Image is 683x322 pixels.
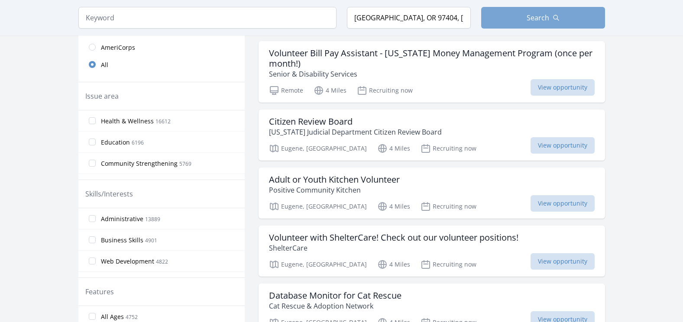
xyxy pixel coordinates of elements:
a: AmeriCorps [78,39,245,56]
span: AmeriCorps [101,43,135,52]
span: 4901 [145,237,157,244]
span: View opportunity [531,195,595,212]
p: Eugene, [GEOGRAPHIC_DATA] [269,143,367,154]
p: 4 Miles [377,143,410,154]
a: Adult or Youth Kitchen Volunteer Positive Community Kitchen Eugene, [GEOGRAPHIC_DATA] 4 Miles Rec... [259,167,605,219]
p: Positive Community Kitchen [269,185,400,195]
span: All [101,61,108,69]
legend: Skills/Interests [85,189,133,199]
span: All Ages [101,312,124,321]
p: [US_STATE] Judicial Department Citizen Review Board [269,127,442,137]
span: Web Development [101,257,154,266]
input: Keyword [78,7,337,29]
input: Business Skills 4901 [89,236,96,243]
p: Cat Rescue & Adoption Network [269,301,401,311]
span: 5769 [179,160,191,167]
p: 4 Miles [377,201,410,212]
span: Health & Wellness [101,117,154,126]
p: ShelterCare [269,243,518,253]
input: Web Development 4822 [89,258,96,264]
a: Volunteer with ShelterCare! Check out our volunteer positions! ShelterCare Eugene, [GEOGRAPHIC_DA... [259,225,605,277]
legend: Issue area [85,91,119,101]
span: 13889 [145,216,160,223]
p: 4 Miles [377,259,410,270]
span: Education [101,138,130,147]
span: View opportunity [531,253,595,270]
span: View opportunity [531,79,595,96]
p: Eugene, [GEOGRAPHIC_DATA] [269,201,367,212]
span: Administrative [101,215,143,223]
span: View opportunity [531,137,595,154]
h3: Volunteer with ShelterCare! Check out our volunteer positions! [269,232,518,243]
h3: Citizen Review Board [269,116,442,127]
button: Search [481,7,605,29]
input: Administrative 13889 [89,215,96,222]
input: Location [347,7,471,29]
p: Recruiting now [421,201,476,212]
h3: Database Monitor for Cat Rescue [269,290,401,301]
p: Recruiting now [421,259,476,270]
h3: Volunteer Bill Pay Assistant - [US_STATE] Money Management Program (once per month!) [269,48,595,69]
input: Health & Wellness 16612 [89,117,96,124]
span: 6196 [132,139,144,146]
p: Eugene, [GEOGRAPHIC_DATA] [269,259,367,270]
input: Community Strengthening 5769 [89,160,96,167]
p: Recruiting now [421,143,476,154]
legend: Features [85,287,114,297]
p: Senior & Disability Services [269,69,595,79]
span: 4752 [126,313,138,321]
p: Recruiting now [357,85,413,96]
p: 4 Miles [314,85,346,96]
span: Community Strengthening [101,159,178,168]
span: Business Skills [101,236,143,245]
h3: Adult or Youth Kitchen Volunteer [269,174,400,185]
a: All [78,56,245,73]
span: 4822 [156,258,168,265]
p: Remote [269,85,303,96]
span: Search [527,13,549,23]
a: Volunteer Bill Pay Assistant - [US_STATE] Money Management Program (once per month!) Senior & Dis... [259,41,605,103]
input: All Ages 4752 [89,313,96,320]
span: 16612 [155,118,171,125]
a: Citizen Review Board [US_STATE] Judicial Department Citizen Review Board Eugene, [GEOGRAPHIC_DATA... [259,109,605,161]
input: Education 6196 [89,138,96,145]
